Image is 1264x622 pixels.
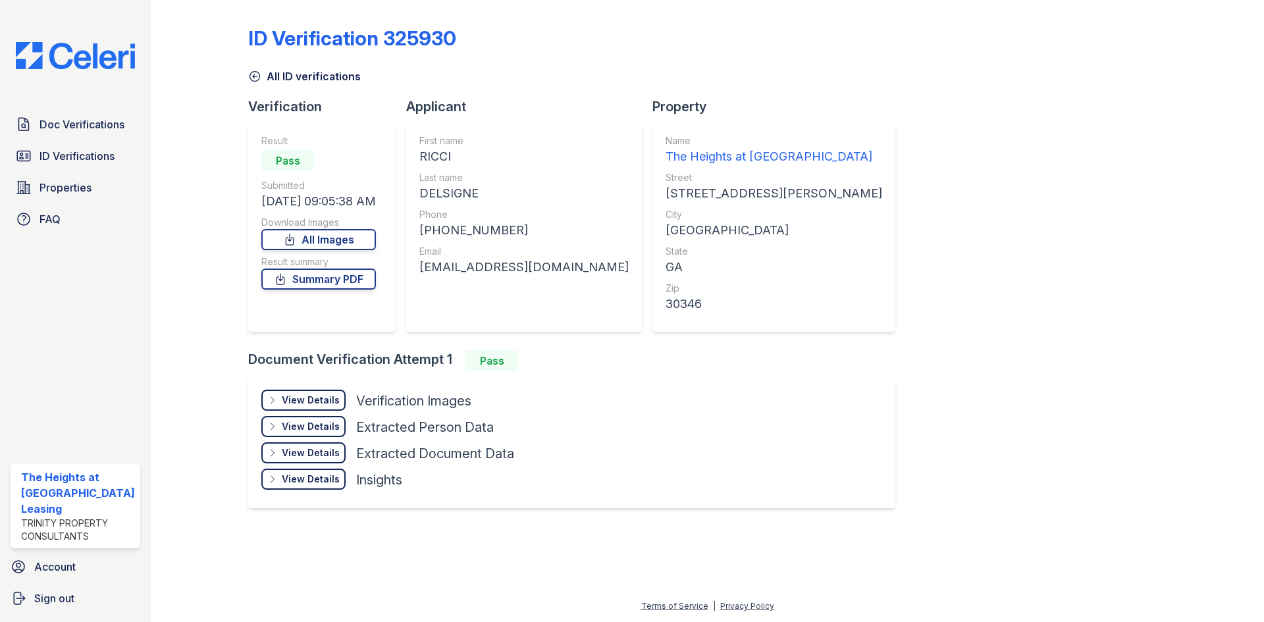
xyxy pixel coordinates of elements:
div: Download Images [261,216,376,229]
div: Result [261,134,376,147]
div: City [666,208,882,221]
a: Doc Verifications [11,111,140,138]
div: Property [652,97,906,116]
a: All Images [261,229,376,250]
a: Properties [11,174,140,201]
div: [EMAIL_ADDRESS][DOMAIN_NAME] [419,258,629,276]
a: FAQ [11,206,140,232]
div: The Heights at [GEOGRAPHIC_DATA] [666,147,882,166]
div: Email [419,245,629,258]
div: The Heights at [GEOGRAPHIC_DATA] Leasing [21,469,135,517]
img: CE_Logo_Blue-a8612792a0a2168367f1c8372b55b34899dd931a85d93a1a3d3e32e68fde9ad4.png [5,42,145,69]
div: Last name [419,171,629,184]
div: Trinity Property Consultants [21,517,135,543]
div: Pass [465,350,518,371]
div: Verification Images [356,392,471,410]
span: ID Verifications [39,148,115,164]
div: DELSIGNE [419,184,629,203]
div: RICCI [419,147,629,166]
div: Applicant [406,97,652,116]
div: Document Verification Attempt 1 [248,350,906,371]
div: View Details [282,420,340,433]
span: Account [34,559,76,575]
span: Properties [39,180,92,195]
div: View Details [282,446,340,459]
span: Sign out [34,590,74,606]
a: Sign out [5,585,145,611]
a: ID Verifications [11,143,140,169]
div: Result summary [261,255,376,269]
a: Terms of Service [641,601,708,611]
div: View Details [282,394,340,407]
div: 30346 [666,295,882,313]
a: Privacy Policy [720,601,774,611]
a: Account [5,554,145,580]
div: Verification [248,97,406,116]
div: Extracted Person Data [356,418,494,436]
div: | [713,601,716,611]
div: Street [666,171,882,184]
span: FAQ [39,211,61,227]
iframe: chat widget [1209,569,1251,609]
div: [GEOGRAPHIC_DATA] [666,221,882,240]
div: ID Verification 325930 [248,26,456,50]
div: Insights [356,471,402,489]
div: Submitted [261,179,376,192]
a: All ID verifications [248,68,361,84]
div: [STREET_ADDRESS][PERSON_NAME] [666,184,882,203]
div: Phone [419,208,629,221]
div: GA [666,258,882,276]
a: Name The Heights at [GEOGRAPHIC_DATA] [666,134,882,166]
div: First name [419,134,629,147]
div: [PHONE_NUMBER] [419,221,629,240]
a: Summary PDF [261,269,376,290]
div: View Details [282,473,340,486]
div: Pass [261,150,314,171]
div: Extracted Document Data [356,444,514,463]
div: [DATE] 09:05:38 AM [261,192,376,211]
div: Name [666,134,882,147]
div: State [666,245,882,258]
div: Zip [666,282,882,295]
span: Doc Verifications [39,117,124,132]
